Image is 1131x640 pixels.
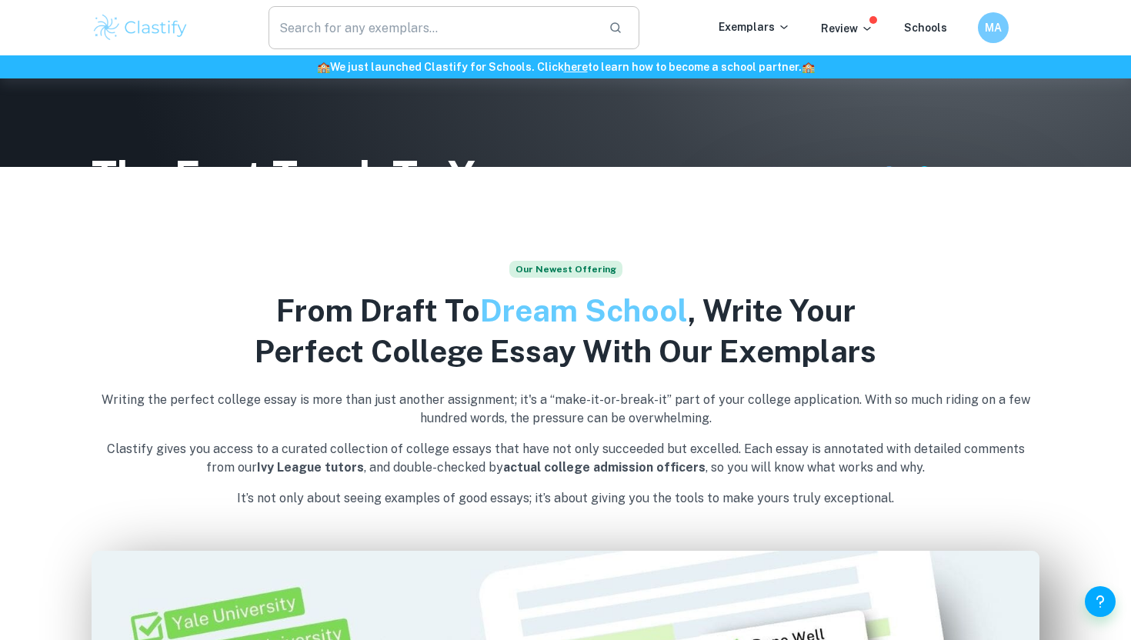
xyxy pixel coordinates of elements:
[480,292,688,328] span: Dream School
[978,12,1009,43] button: MA
[317,61,330,73] span: 🏫
[92,489,1039,508] p: It’s not only about seeing examples of good essays; it’s about giving you the tools to make yours...
[1085,586,1116,617] button: Help and Feedback
[821,20,873,37] p: Review
[509,261,622,278] span: Our Newest Offering
[904,22,947,34] a: Schools
[503,460,706,475] b: actual college admission officers
[985,19,1003,36] h6: MA
[719,18,790,35] p: Exemplars
[257,460,364,475] b: Ivy League tutors
[92,391,1039,428] p: Writing the perfect college essay is more than just another assignment; it's a “make-it-or-break-...
[3,58,1128,75] h6: We just launched Clastify for Schools. Click to learn how to become a school partner.
[92,440,1039,477] p: Clastify gives you access to a curated collection of college essays that have not only succeeded ...
[92,290,1039,372] h2: From Draft To , Write Your Perfect College Essay With Our Exemplars
[269,6,596,49] input: Search for any exemplars...
[564,61,588,73] a: here
[92,149,569,315] h1: The Fast Track To Your Best &
[802,61,815,73] span: 🏫
[92,12,189,43] img: Clastify logo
